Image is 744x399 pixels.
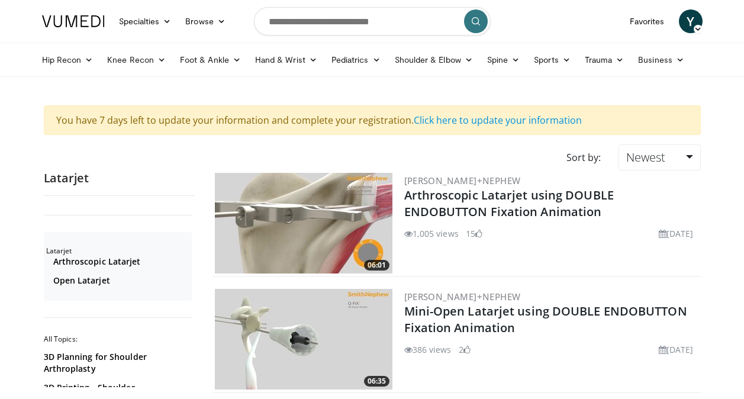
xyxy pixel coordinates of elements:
img: 8d3c22ec-3118-4992-b7ea-9a14f4ccc442.300x170_q85_crop-smart_upscale.jpg [215,173,392,273]
img: 159c632e-e9bc-4d64-bcd2-10022c338530.300x170_q85_crop-smart_upscale.jpg [215,289,392,390]
h2: All Topics: [44,334,192,344]
h2: Latarjet [44,170,195,186]
input: Search topics, interventions [254,7,491,36]
span: 06:01 [364,260,389,271]
li: 15 [466,227,482,240]
li: [DATE] [659,343,694,356]
li: 1,005 views [404,227,459,240]
a: Arthroscopic Latarjet [53,256,189,268]
h2: Latarjet [46,246,192,256]
a: Spine [480,48,527,72]
span: 06:35 [364,376,389,387]
a: Favorites [623,9,672,33]
a: Newest [619,144,700,170]
a: [PERSON_NAME]+Nephew [404,291,521,303]
li: 386 views [404,343,452,356]
a: Browse [178,9,233,33]
li: 2 [459,343,471,356]
div: You have 7 days left to update your information and complete your registration. [44,105,701,135]
a: Trauma [578,48,632,72]
a: 06:35 [215,289,392,390]
a: Arthroscopic Latarjet using DOUBLE ENDOBUTTON Fixation Animation [404,187,614,220]
img: VuMedi Logo [42,15,105,27]
a: Business [631,48,691,72]
a: 3D Printing - Shoulder [44,382,189,394]
a: Open Latarjet [53,275,189,287]
a: Click here to update your information [414,114,582,127]
a: [PERSON_NAME]+Nephew [404,175,521,186]
a: Mini-Open Latarjet using DOUBLE ENDOBUTTON Fixation Animation [404,303,687,336]
a: 3D Planning for Shoulder Arthroplasty [44,351,189,375]
span: Newest [626,149,665,165]
div: Sort by: [558,144,610,170]
a: Hand & Wrist [248,48,324,72]
a: Sports [527,48,578,72]
a: Foot & Ankle [173,48,248,72]
a: Specialties [112,9,179,33]
a: Y [679,9,703,33]
li: [DATE] [659,227,694,240]
a: Knee Recon [100,48,173,72]
a: Shoulder & Elbow [388,48,480,72]
a: Pediatrics [324,48,388,72]
a: 06:01 [215,173,392,273]
a: Hip Recon [35,48,101,72]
